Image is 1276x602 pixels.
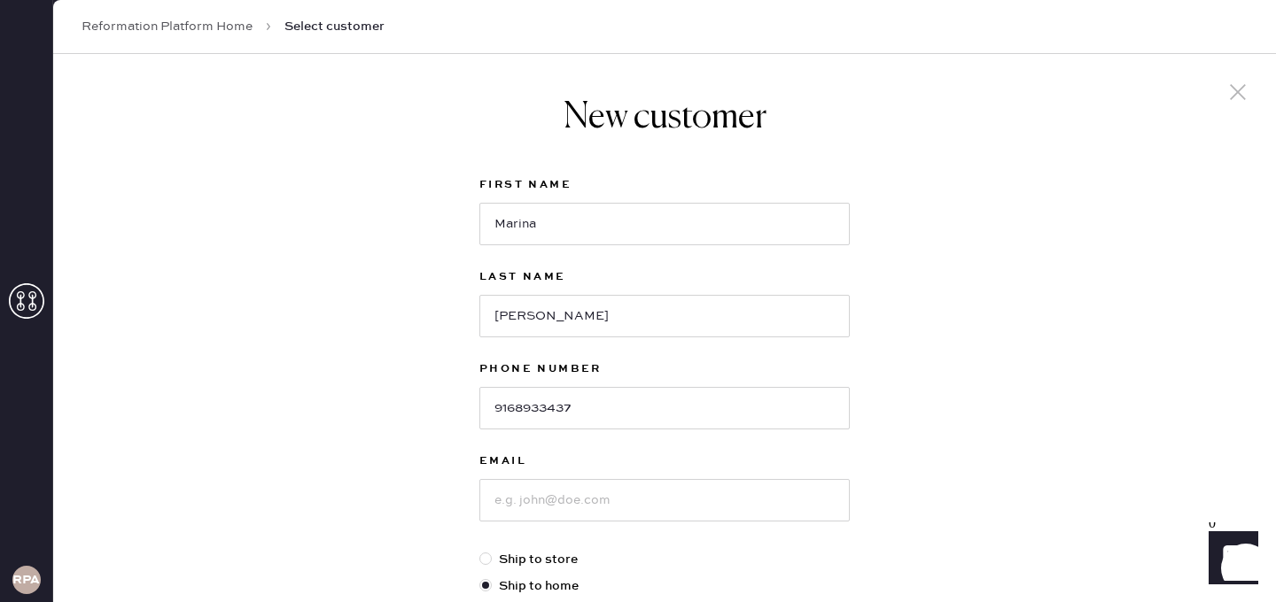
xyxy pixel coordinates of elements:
input: e.g. Doe [479,295,850,337]
label: Last Name [479,266,850,288]
input: e.g. john@doe.com [479,479,850,521]
label: Email [479,451,850,472]
h3: RPA [12,574,40,586]
label: First Name [479,174,850,196]
label: Ship to home [479,576,850,596]
h1: New customer [479,96,850,139]
input: e.g. John [479,203,850,245]
span: Select customer [284,18,385,35]
a: Reformation Platform Home [82,18,253,35]
label: Ship to store [479,550,850,569]
label: Phone Number [479,359,850,380]
iframe: Front Chat [1192,522,1268,598]
input: e.g (XXX) XXXXXX [479,387,850,429]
